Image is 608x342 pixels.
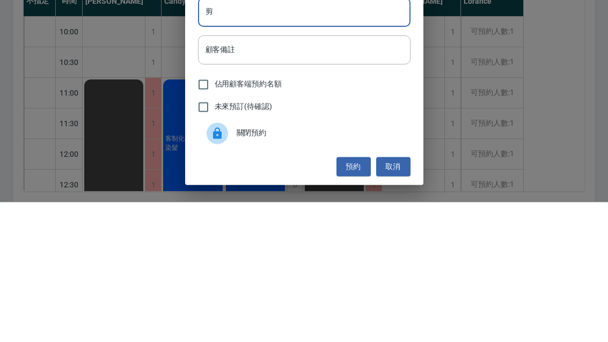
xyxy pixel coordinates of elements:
[198,100,411,129] div: 30分鐘
[237,267,402,279] span: 關閉預約
[215,219,282,230] span: 佔用顧客端預約名額
[336,297,371,317] button: 預約
[206,133,217,141] label: 備註
[198,258,411,288] div: 關閉預約
[206,57,232,66] label: 顧客姓名
[215,241,273,252] span: 未來預訂(待確認)
[376,297,411,317] button: 取消
[206,20,232,28] label: 顧客電話
[206,95,228,103] label: 服務時長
